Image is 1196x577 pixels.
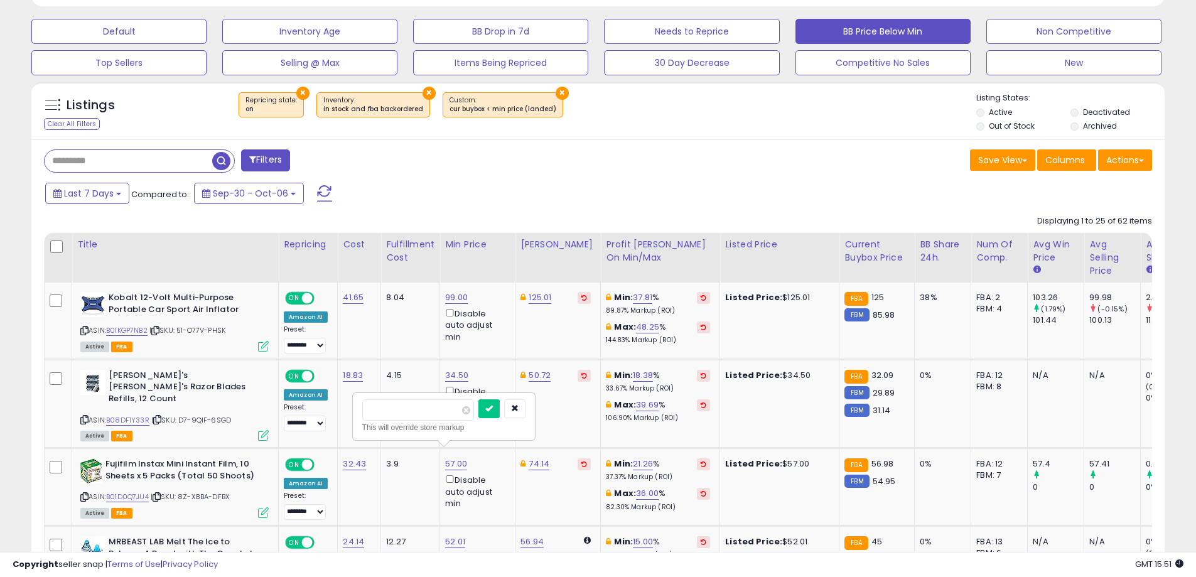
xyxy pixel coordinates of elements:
[795,19,971,44] button: BB Price Below Min
[606,458,710,482] div: %
[976,470,1018,481] div: FBM: 7
[111,342,132,352] span: FBA
[222,19,397,44] button: Inventory Age
[445,306,505,343] div: Disable auto adjust min
[844,370,868,384] small: FBA
[284,403,328,431] div: Preset:
[614,291,633,303] b: Min:
[1089,238,1135,278] div: Avg Selling Price
[871,369,894,381] span: 32.09
[44,118,100,130] div: Clear All Filters
[920,370,961,381] div: 0%
[606,370,710,393] div: %
[725,291,782,303] b: Listed Price:
[1089,292,1140,303] div: 99.98
[976,458,1018,470] div: FBA: 12
[873,387,895,399] span: 29.89
[989,107,1012,117] label: Active
[1089,482,1140,493] div: 0
[284,492,328,520] div: Preset:
[520,238,595,251] div: [PERSON_NAME]
[606,536,710,559] div: %
[1041,304,1065,314] small: (1.79%)
[286,537,302,548] span: ON
[286,370,302,381] span: ON
[445,238,510,251] div: Min Price
[725,370,829,381] div: $34.50
[1089,315,1140,326] div: 100.13
[606,399,710,423] div: %
[386,238,434,264] div: Fulfillment Cost
[633,369,653,382] a: 18.38
[80,458,269,517] div: ASIN:
[445,369,468,382] a: 34.50
[873,475,896,487] span: 54.95
[284,478,328,489] div: Amazon AI
[1045,154,1085,166] span: Columns
[976,292,1018,303] div: FBA: 2
[413,19,588,44] button: BB Drop in 7d
[606,238,714,264] div: Profit [PERSON_NAME] on Min/Max
[725,458,829,470] div: $57.00
[606,488,710,511] div: %
[343,238,375,251] div: Cost
[31,50,207,75] button: Top Sellers
[386,292,430,303] div: 8.04
[80,370,269,439] div: ASIN:
[529,291,551,304] a: 125.01
[80,458,102,483] img: 51HtZnhWfgL._SL40_.jpg
[80,431,109,441] span: All listings currently available for purchase on Amazon
[795,50,971,75] button: Competitive No Sales
[13,559,218,571] div: seller snap | |
[284,311,328,323] div: Amazon AI
[873,404,891,416] span: 31.14
[386,458,430,470] div: 3.9
[313,370,333,381] span: OFF
[633,458,653,470] a: 21.26
[601,233,720,283] th: The percentage added to the cost of goods (COGS) that forms the calculator for Min & Max prices.
[286,460,302,470] span: ON
[614,458,633,470] b: Min:
[614,321,636,333] b: Max:
[1033,458,1084,470] div: 57.4
[871,536,882,547] span: 45
[245,95,297,114] span: Repricing state :
[445,384,505,421] div: Disable auto adjust min
[920,238,966,264] div: BB Share 24h.
[31,19,207,44] button: Default
[529,458,549,470] a: 74.14
[107,558,161,570] a: Terms of Use
[313,293,333,304] span: OFF
[313,460,333,470] span: OFF
[1033,292,1084,303] div: 103.26
[109,370,261,408] b: [PERSON_NAME]'s [PERSON_NAME]'s Razor Blades Refills, 12 Count
[920,536,961,547] div: 0%
[106,415,149,426] a: B08DF1Y33R
[284,238,332,251] div: Repricing
[606,321,710,345] div: %
[604,50,779,75] button: 30 Day Decrease
[445,291,468,304] a: 99.00
[450,105,556,114] div: cur buybox < min price (landed)
[606,503,710,512] p: 82.30% Markup (ROI)
[986,50,1161,75] button: New
[423,87,436,100] button: ×
[844,536,868,550] small: FBA
[80,292,269,350] div: ASIN:
[343,458,366,470] a: 32.43
[163,558,218,570] a: Privacy Policy
[80,292,105,317] img: 41wlani0l5L._SL40_.jpg
[1037,215,1152,227] div: Displaying 1 to 25 of 62 items
[445,536,465,548] a: 52.01
[614,399,636,411] b: Max:
[1033,315,1084,326] div: 101.44
[284,389,328,401] div: Amazon AI
[725,536,829,547] div: $52.01
[606,292,710,315] div: %
[614,369,633,381] b: Min:
[194,183,304,204] button: Sep-30 - Oct-06
[362,421,525,434] div: This will override store markup
[986,19,1161,44] button: Non Competitive
[633,291,652,304] a: 37.81
[1089,536,1131,547] div: N/A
